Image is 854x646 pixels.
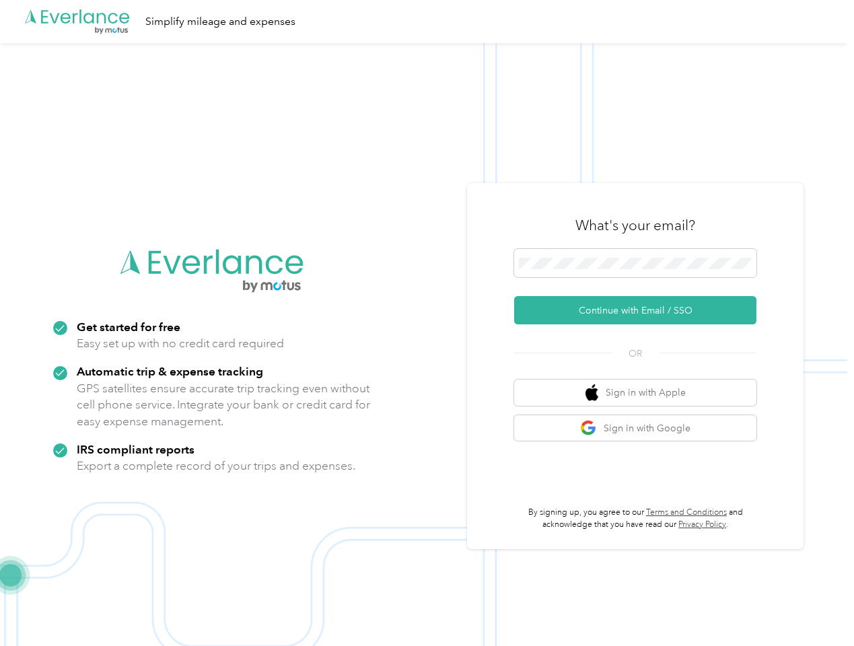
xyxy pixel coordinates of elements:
a: Privacy Policy [678,519,726,530]
p: Easy set up with no credit card required [77,335,284,352]
button: Continue with Email / SSO [514,296,756,324]
img: apple logo [585,384,599,401]
strong: IRS compliant reports [77,442,194,456]
strong: Automatic trip & expense tracking [77,364,263,378]
a: Terms and Conditions [646,507,727,517]
p: By signing up, you agree to our and acknowledge that you have read our . [514,507,756,530]
strong: Get started for free [77,320,180,334]
span: OR [612,347,659,361]
p: Export a complete record of your trips and expenses. [77,458,355,474]
button: apple logoSign in with Apple [514,380,756,406]
img: google logo [580,420,597,437]
div: Simplify mileage and expenses [145,13,295,30]
h3: What's your email? [575,216,695,235]
p: GPS satellites ensure accurate trip tracking even without cell phone service. Integrate your bank... [77,380,371,430]
button: google logoSign in with Google [514,415,756,441]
